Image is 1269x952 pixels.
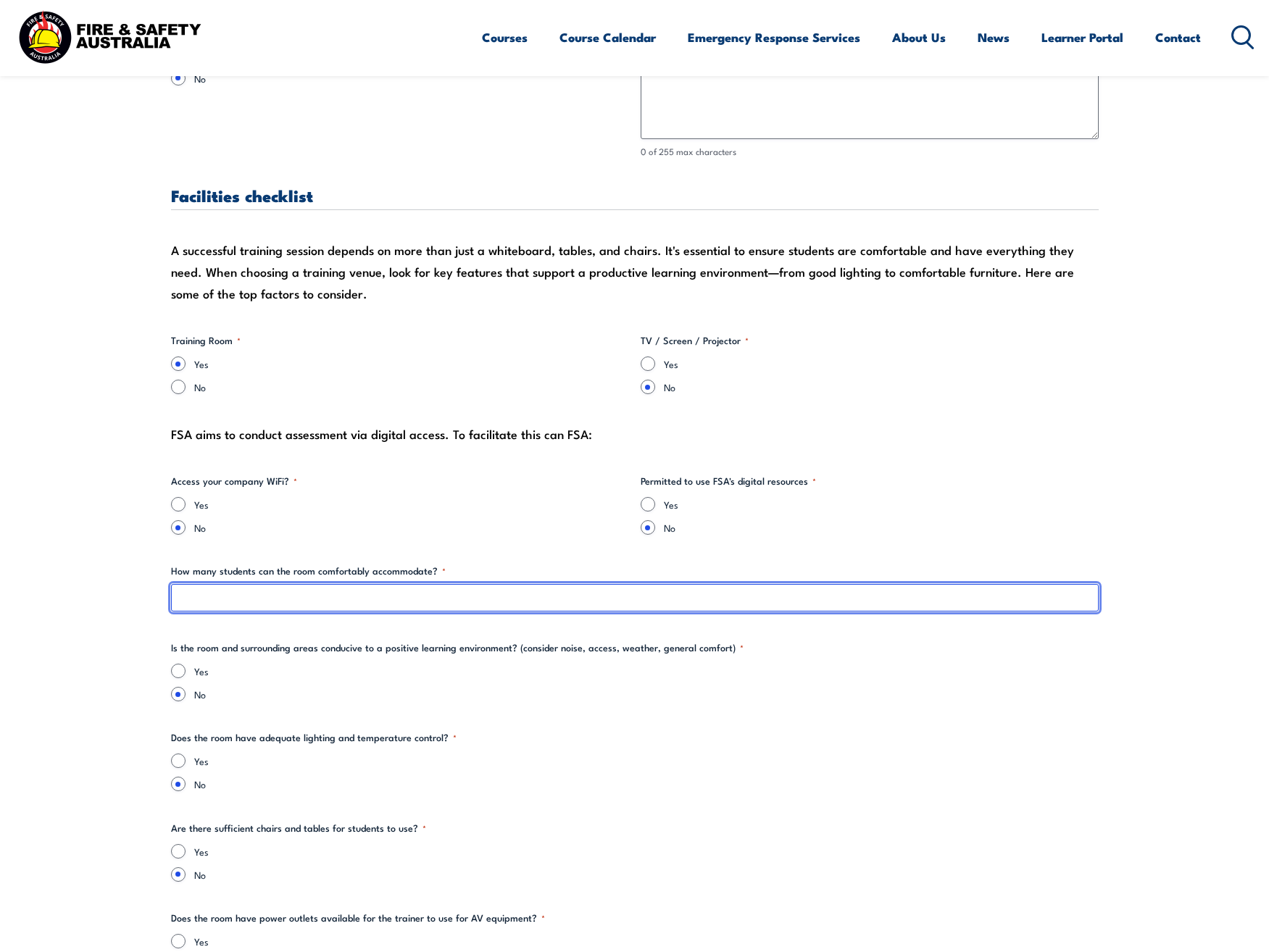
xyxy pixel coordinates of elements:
label: No [664,520,1099,535]
a: Courses [482,18,528,57]
label: Yes [664,497,1099,512]
legend: Access your company WiFi? [171,474,297,488]
div: A successful training session depends on more than just a whiteboard, tables, and chairs. It's es... [171,239,1099,304]
label: No [194,71,629,85]
label: How many students can the room comfortably accommodate? [171,564,1099,578]
a: Contact [1155,18,1201,57]
label: Yes [194,934,1099,948]
legend: TV / Screen / Projector [641,333,749,348]
h3: Facilities checklist [171,187,1099,204]
label: Yes [194,356,629,371]
label: Yes [664,356,1099,371]
legend: Permitted to use FSA's digital resources [641,474,816,488]
a: About Us [892,18,946,57]
div: 0 of 255 max characters [641,145,1099,159]
legend: Does the room have power outlets available for the trainer to use for AV equipment? [171,911,545,925]
label: Yes [194,664,1099,678]
label: No [194,777,1099,791]
label: No [194,867,1099,882]
label: No [194,687,1099,701]
a: Emergency Response Services [688,18,860,57]
label: Yes [194,844,1099,859]
a: Course Calendar [559,18,656,57]
label: No [664,380,1099,394]
legend: Is the room and surrounding areas conducive to a positive learning environment? (consider noise, ... [171,640,744,655]
label: Yes [194,497,629,512]
legend: Are there sufficient chairs and tables for students to use? [171,821,426,835]
label: No [194,520,629,535]
label: No [194,380,629,394]
legend: Does the room have adequate lighting and temperature control? [171,730,457,745]
a: Learner Portal [1041,18,1123,57]
div: FSA aims to conduct assessment via digital access. To facilitate this can FSA: [171,423,1099,445]
legend: Training Room [171,333,241,348]
a: News [978,18,1010,57]
label: Yes [194,753,1099,768]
